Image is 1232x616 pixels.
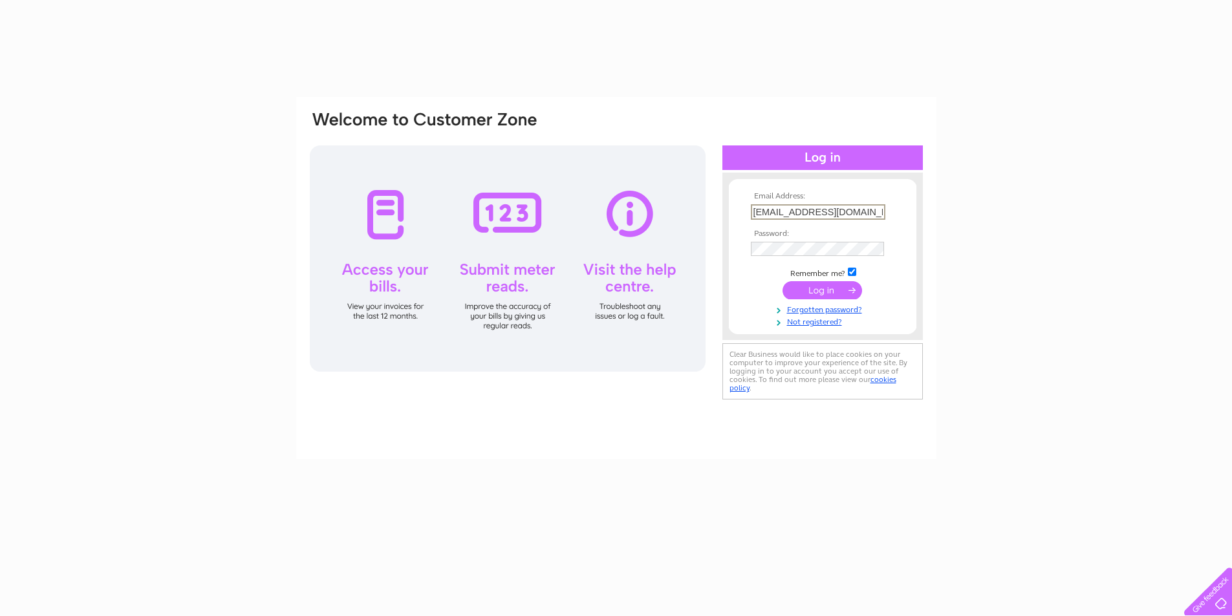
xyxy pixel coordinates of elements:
th: Email Address: [748,192,898,201]
div: Clear Business would like to place cookies on your computer to improve your experience of the sit... [722,343,923,399]
td: Remember me? [748,266,898,279]
input: Submit [783,281,862,299]
a: cookies policy [729,375,896,392]
th: Password: [748,229,898,239]
a: Not registered? [751,315,898,327]
a: Forgotten password? [751,303,898,315]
